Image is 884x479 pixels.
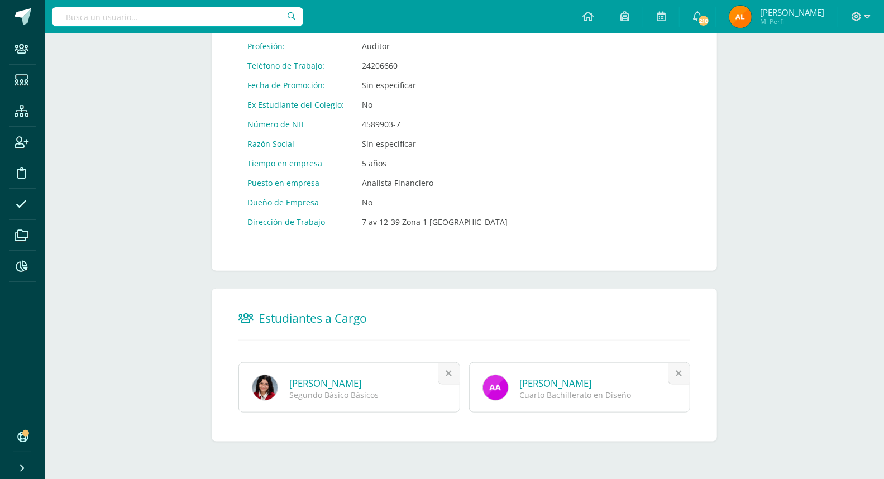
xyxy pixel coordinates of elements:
[482,375,509,401] img: avatar2246.png
[238,95,353,114] td: Ex Estudiante del Colegio:
[252,375,278,401] img: SNJ_3826.jpg
[289,377,361,390] a: [PERSON_NAME]
[238,173,353,193] td: Puesto en empresa
[238,134,353,154] td: Razón Social
[353,134,517,154] td: Sin especificar
[353,114,517,134] td: 4589903-7
[259,310,367,326] span: Estudiantes a Cargo
[353,75,517,95] td: Sin especificar
[760,7,824,18] span: [PERSON_NAME]
[353,154,517,173] td: 5 años
[238,75,353,95] td: Fecha de Promoción:
[52,7,303,26] input: Busca un usuario...
[238,56,353,75] td: Teléfono de Trabajo:
[238,154,353,173] td: Tiempo en empresa
[353,193,517,212] td: No
[353,212,517,232] td: 7 av 12-39 Zona 1 [GEOGRAPHIC_DATA]
[520,377,592,390] a: [PERSON_NAME]
[760,17,824,26] span: Mi Perfil
[238,193,353,212] td: Dueño de Empresa
[353,56,517,75] td: 24206660
[289,390,440,400] div: Segundo Básico Básicos
[697,15,710,27] span: 218
[729,6,752,28] img: af9b8bc9e20a7c198341f7486dafb623.png
[353,173,517,193] td: Analista Financiero
[238,212,353,232] td: Dirección de Trabajo
[238,114,353,134] td: Número de NIT
[353,95,517,114] td: No
[353,36,517,56] td: Auditor
[238,36,353,56] td: Profesión:
[520,390,671,400] div: Cuarto Bachillerato en Diseño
